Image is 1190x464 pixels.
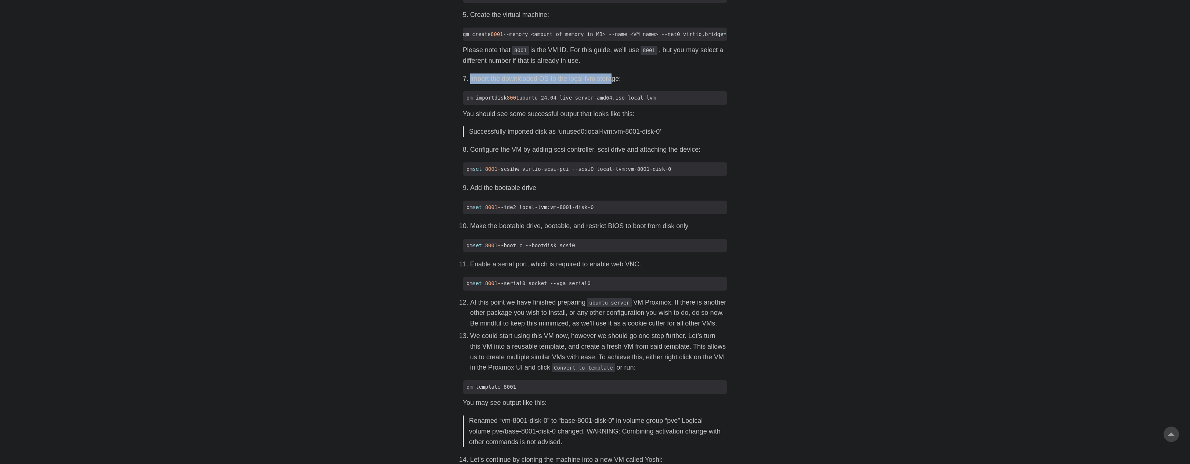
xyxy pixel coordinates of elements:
p: Renamed “vm-8001-disk-0” to “base-8001-disk-0” in volume group “pve” Logical volume pve/base-8001... [469,416,722,447]
span: 8001 [485,242,498,248]
span: qm --boot c --bootdisk scsi0 [463,242,579,249]
a: go to top [1164,427,1179,442]
span: qm template 8001 [466,384,516,390]
li: Import the downloaded OS to the local-lvm storage: [470,73,727,84]
span: set [473,242,482,248]
span: set [473,166,482,172]
li: Make the bootable drive, bootable, and restrict BIOS to boot from disk only [470,221,727,231]
code: 8001 [641,46,657,55]
span: qm create --memory <amount of memory in MB> --name <VM name> --net0 virtio,bridge vmbr0 [459,30,746,38]
span: 8001 [485,166,498,172]
span: 8001 [485,280,498,286]
span: set [473,280,482,286]
span: = [724,31,726,37]
li: Create the virtual machine: [470,10,727,20]
span: 8001 [507,95,519,101]
span: qm importdisk ubuntu-24.04-live-server-amd64.iso local-lvm [463,94,659,102]
li: Enable a serial port, which is required to enable web VNC. [470,259,727,270]
p: You should see some successful output that looks like this: [463,109,727,119]
p: You may see output like this: [463,398,727,408]
code: 8001 [512,46,529,55]
p: Please note that is the VM ID. For this guide, we’ll use , but you may select a different number ... [463,45,727,66]
code: ubuntu-server [587,298,632,307]
span: qm -scsihw virtio-scsi-pci --scsi0 local-lvm:vm-8001-disk-0 [463,165,675,173]
span: 8001 [485,204,498,210]
span: qm --serial0 socket --vga serial0 [463,280,594,287]
span: qm --ide2 local-lvm:vm-8001-disk-0 [463,204,597,211]
p: Successfully imported disk as ‘unused0:local-lvm:vm-8001-disk-0’ [469,126,722,137]
li: Add the bootable drive [470,183,727,193]
span: 8001 [491,31,503,37]
p: We could start using this VM now, however we should go one step further. Let’s turn this VM into ... [470,331,727,373]
span: set [473,204,482,210]
li: Configure the VM by adding scsi controller, scsi drive and attaching the device: [470,144,727,155]
code: Convert to template [552,363,615,372]
p: At this point we have finished preparing VM Proxmox. If there is another other package you wish t... [470,297,727,329]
